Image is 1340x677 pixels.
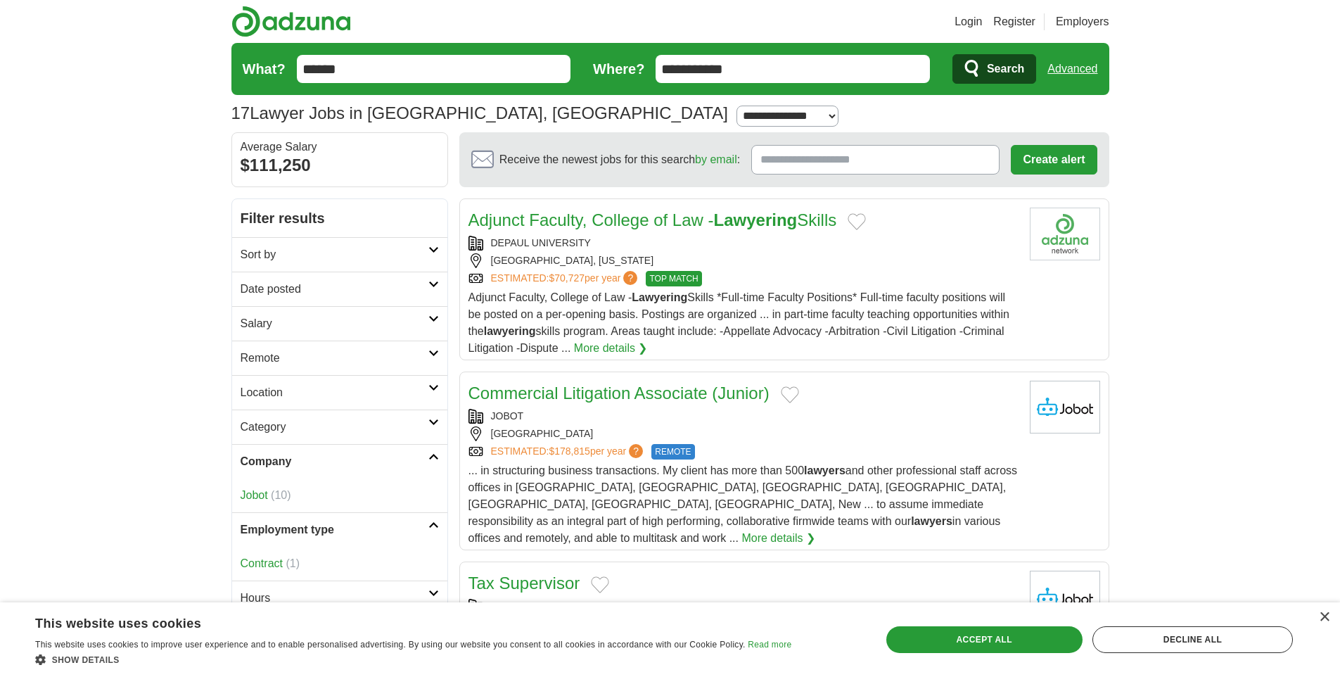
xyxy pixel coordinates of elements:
[632,291,687,303] strong: Lawyering
[748,640,791,650] a: Read more, opens a new window
[231,101,250,126] span: 17
[499,151,740,168] span: Receive the newest jobs for this search :
[468,291,1009,354] span: Adjunct Faculty, College of Law - Skills *Full-time Faculty Positions* Full-time faculty position...
[468,426,1019,441] div: [GEOGRAPHIC_DATA]
[232,444,447,479] a: Company
[911,515,952,527] strong: lawyers
[646,271,701,286] span: TOP MATCH
[1030,381,1100,434] img: Jobot logo
[1319,612,1329,623] div: Close
[886,626,1083,653] div: Accept all
[232,199,447,237] h2: Filter results
[241,521,428,538] h2: Employment type
[549,272,585,284] span: $70,727
[695,153,737,165] a: by email
[468,236,1019,251] div: DEPAUL UNIVERSITY
[955,13,982,30] a: Login
[491,444,646,460] a: ESTIMATED:$178,815per year?
[241,453,428,470] h2: Company
[1092,626,1293,653] div: Decline all
[623,271,637,285] span: ?
[241,246,428,263] h2: Sort by
[232,306,447,341] a: Salary
[549,445,589,457] span: $178,815
[232,581,447,615] a: Hours
[241,557,283,569] a: Contract
[1030,571,1100,624] img: Jobot logo
[241,384,428,401] h2: Location
[35,640,746,650] span: This website uses cookies to improve user experience and to enable personalised advertising. By u...
[241,489,268,501] a: Jobot
[987,55,1024,83] span: Search
[848,213,866,230] button: Add to favorite jobs
[243,58,286,80] label: What?
[241,281,428,298] h2: Date posted
[651,444,694,460] span: REMOTE
[1047,55,1097,83] a: Advanced
[468,384,770,403] a: Commercial Litigation Associate (Junior)
[231,103,728,122] h1: Lawyer Jobs in [GEOGRAPHIC_DATA], [GEOGRAPHIC_DATA]
[232,375,447,410] a: Location
[993,13,1035,30] a: Register
[484,325,536,337] strong: lawyering
[468,253,1019,268] div: [GEOGRAPHIC_DATA], [US_STATE]
[491,600,524,612] a: JOBOT
[241,141,439,153] div: Average Salary
[286,557,300,569] span: (1)
[231,6,351,37] img: Adzuna logo
[241,315,428,332] h2: Salary
[232,237,447,272] a: Sort by
[468,210,837,229] a: Adjunct Faculty, College of Law -LawyeringSkills
[629,444,643,458] span: ?
[593,58,644,80] label: Where?
[232,272,447,306] a: Date posted
[952,54,1036,84] button: Search
[804,464,846,476] strong: lawyers
[35,652,791,666] div: Show details
[52,655,120,665] span: Show details
[1030,208,1100,260] img: Company logo
[491,410,524,422] a: JOBOT
[271,489,291,501] span: (10)
[1056,13,1109,30] a: Employers
[714,210,798,229] strong: Lawyering
[241,419,428,436] h2: Category
[1011,145,1097,175] button: Create alert
[232,341,447,375] a: Remote
[781,386,799,403] button: Add to favorite jobs
[468,464,1018,544] span: ... in structuring business transactions. My client has more than 500 and other professional staf...
[241,153,439,178] div: $111,250
[35,611,756,632] div: This website uses cookies
[241,350,428,367] h2: Remote
[591,576,609,593] button: Add to favorite jobs
[232,410,447,444] a: Category
[468,574,580,593] a: Tax Supervisor
[574,340,648,357] a: More details ❯
[491,271,641,286] a: ESTIMATED:$70,727per year?
[741,530,815,547] a: More details ❯
[241,590,428,607] h2: Hours
[232,512,447,547] a: Employment type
